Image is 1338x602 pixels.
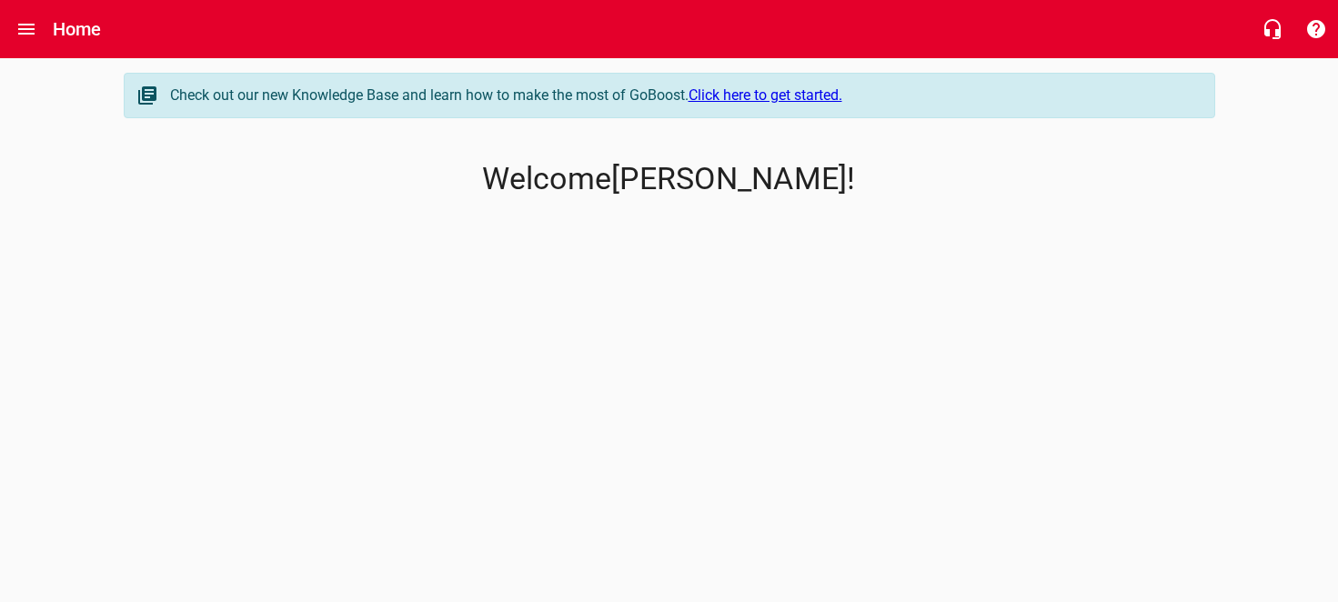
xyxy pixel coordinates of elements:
div: Check out our new Knowledge Base and learn how to make the most of GoBoost. [170,85,1196,106]
button: Live Chat [1251,7,1294,51]
button: Support Portal [1294,7,1338,51]
p: Welcome [PERSON_NAME] ! [124,161,1215,197]
a: Click here to get started. [689,86,842,104]
button: Open drawer [5,7,48,51]
h6: Home [53,15,102,44]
